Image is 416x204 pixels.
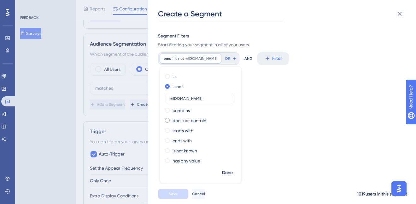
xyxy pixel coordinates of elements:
[15,2,39,9] span: Need Help?
[185,56,217,61] span: @[DOMAIN_NAME]
[219,167,236,178] button: Done
[173,157,200,165] label: has any value
[357,190,376,198] div: 1019 users
[377,190,407,198] div: in this segment
[257,52,289,65] button: Filter
[158,32,189,40] div: Segment Filters
[225,56,230,61] span: OR
[173,73,175,80] label: is
[170,96,229,101] input: Type the value
[272,55,282,62] span: Filter
[244,52,252,65] div: AND
[158,189,188,199] button: Save
[173,117,206,124] label: does not contain
[169,191,178,196] span: Save
[173,137,192,144] label: ends with
[173,127,193,134] label: starts with
[158,41,402,48] span: Start filtering your segment in all of your users.
[224,54,238,64] button: OR
[158,9,407,19] div: Create a Segment
[175,56,184,61] span: is not
[173,107,190,114] label: contains
[173,83,183,90] label: is not
[192,189,205,199] button: Cancel
[222,169,233,177] span: Done
[192,191,205,196] span: Cancel
[173,147,197,155] label: is not known
[390,179,408,198] iframe: UserGuiding AI Assistant Launcher
[164,56,173,61] span: email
